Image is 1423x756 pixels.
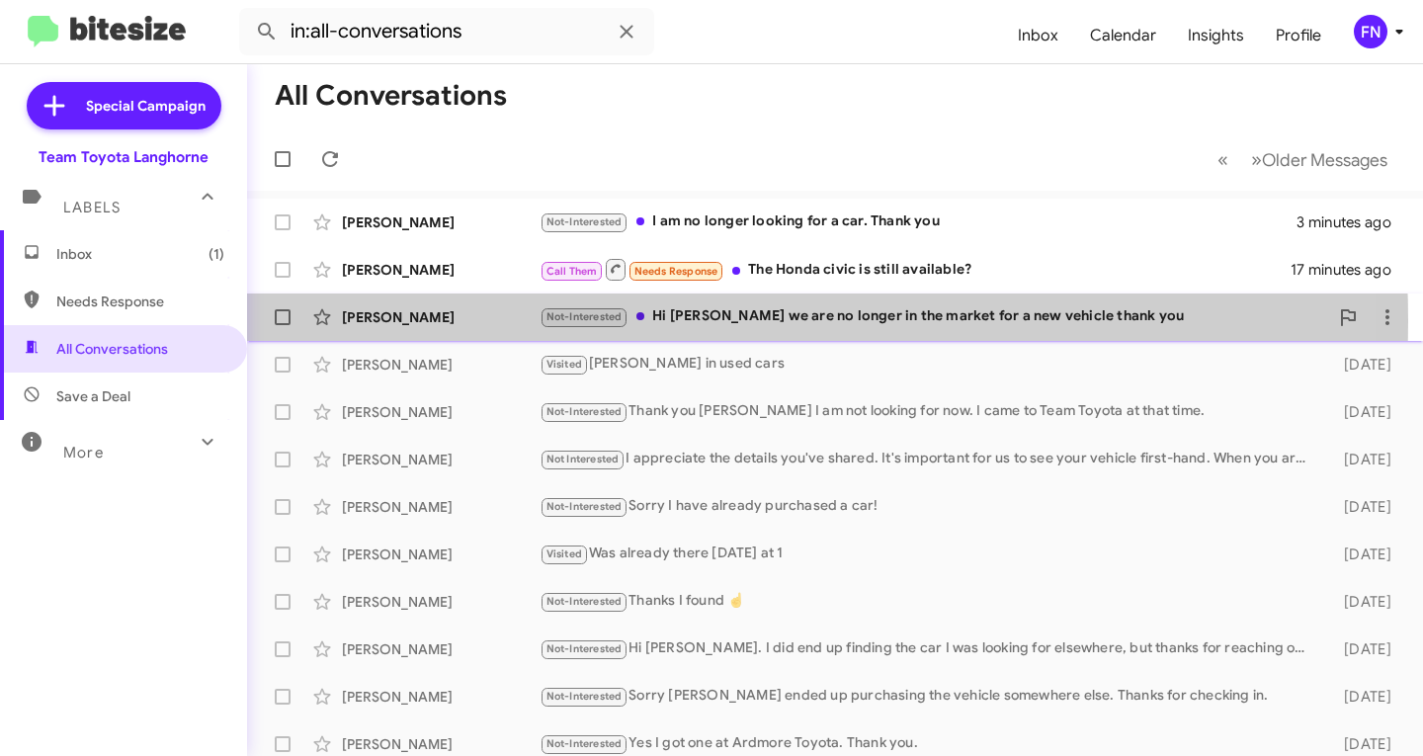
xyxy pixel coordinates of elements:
[342,592,540,612] div: [PERSON_NAME]
[1321,545,1407,564] div: [DATE]
[546,310,623,323] span: Not-Interested
[1321,497,1407,517] div: [DATE]
[546,595,623,608] span: Not-Interested
[1321,592,1407,612] div: [DATE]
[342,545,540,564] div: [PERSON_NAME]
[540,353,1321,376] div: [PERSON_NAME] in used cars
[56,292,224,311] span: Needs Response
[63,444,104,462] span: More
[342,497,540,517] div: [PERSON_NAME]
[342,212,540,232] div: [PERSON_NAME]
[27,82,221,129] a: Special Campaign
[56,244,224,264] span: Inbox
[546,358,582,371] span: Visited
[56,386,130,406] span: Save a Deal
[1297,212,1407,232] div: 3 minutes ago
[1074,7,1172,64] a: Calendar
[546,215,623,228] span: Not-Interested
[342,687,540,707] div: [PERSON_NAME]
[342,260,540,280] div: [PERSON_NAME]
[1321,687,1407,707] div: [DATE]
[540,448,1321,470] div: I appreciate the details you've shared. It's important for us to see your vehicle first-hand. Whe...
[540,305,1328,328] div: Hi [PERSON_NAME] we are no longer in the market for a new vehicle thank you
[540,685,1321,708] div: Sorry [PERSON_NAME] ended up purchasing the vehicle somewhere else. Thanks for checking in.
[342,402,540,422] div: [PERSON_NAME]
[86,96,206,116] span: Special Campaign
[39,147,209,167] div: Team Toyota Langhorne
[1172,7,1260,64] a: Insights
[1206,139,1240,180] button: Previous
[1321,734,1407,754] div: [DATE]
[540,210,1297,233] div: I am no longer looking for a car. Thank you
[1354,15,1387,48] div: FN
[546,690,623,703] span: Not-Interested
[1321,639,1407,659] div: [DATE]
[634,265,718,278] span: Needs Response
[540,732,1321,755] div: Yes I got one at Ardmore Toyota. Thank you.
[1262,149,1387,171] span: Older Messages
[540,590,1321,613] div: Thanks I found ☝️
[546,547,582,560] span: Visited
[239,8,654,55] input: Search
[1321,355,1407,375] div: [DATE]
[546,500,623,513] span: Not-Interested
[540,637,1321,660] div: Hi [PERSON_NAME]. I did end up finding the car I was looking for elsewhere, but thanks for reachi...
[546,453,620,465] span: Not Interested
[275,80,507,112] h1: All Conversations
[56,339,168,359] span: All Conversations
[1217,147,1228,172] span: «
[342,639,540,659] div: [PERSON_NAME]
[540,257,1291,282] div: The Honda civic is still available?
[63,199,121,216] span: Labels
[1321,402,1407,422] div: [DATE]
[342,355,540,375] div: [PERSON_NAME]
[546,642,623,655] span: Not-Interested
[1002,7,1074,64] a: Inbox
[1321,450,1407,469] div: [DATE]
[540,495,1321,518] div: Sorry I have already purchased a car!
[1239,139,1399,180] button: Next
[546,405,623,418] span: Not-Interested
[1207,139,1399,180] nav: Page navigation example
[1251,147,1262,172] span: »
[1291,260,1407,280] div: 17 minutes ago
[546,265,598,278] span: Call Them
[540,400,1321,423] div: Thank you [PERSON_NAME] I am not looking for now. I came to Team Toyota at that time.
[342,450,540,469] div: [PERSON_NAME]
[1337,15,1401,48] button: FN
[540,543,1321,565] div: Was already there [DATE] at 1
[342,734,540,754] div: [PERSON_NAME]
[342,307,540,327] div: [PERSON_NAME]
[1260,7,1337,64] a: Profile
[209,244,224,264] span: (1)
[546,737,623,750] span: Not-Interested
